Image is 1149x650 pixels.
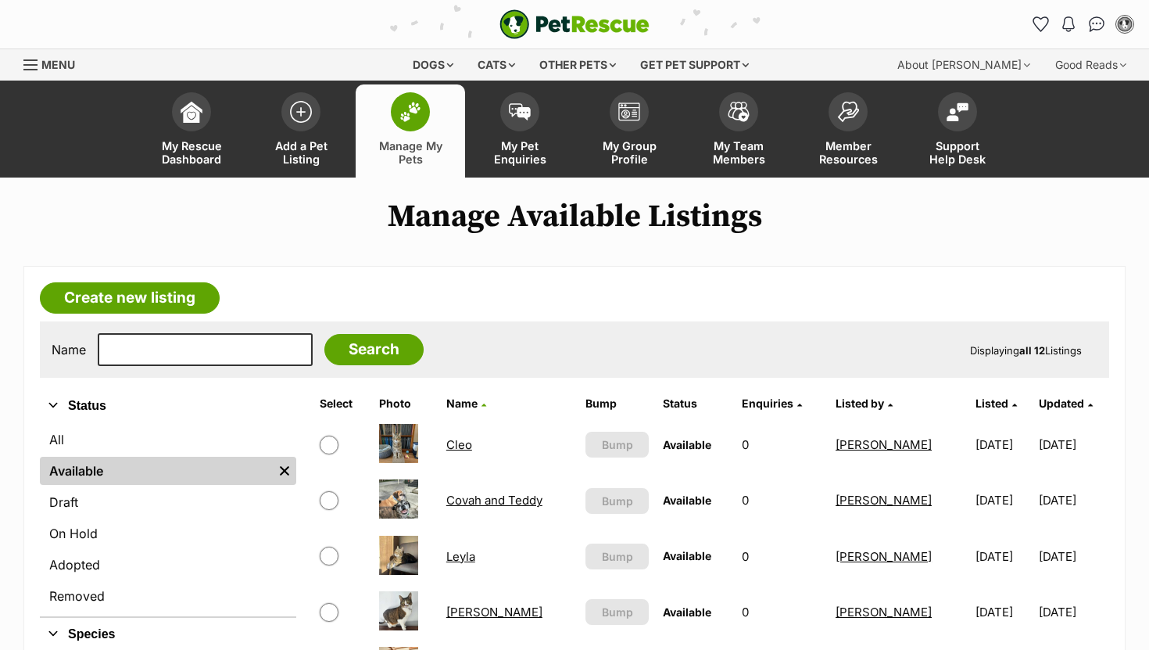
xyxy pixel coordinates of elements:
button: My account [1112,12,1137,37]
a: My Pet Enquiries [465,84,574,178]
div: Good Reads [1044,49,1137,81]
a: Draft [40,488,296,516]
img: chat-41dd97257d64d25036548639549fe6c8038ab92f7586957e7f3b1b290dea8141.svg [1089,16,1105,32]
a: PetRescue [499,9,650,39]
span: Manage My Pets [375,139,446,166]
div: Other pets [528,49,627,81]
a: My Team Members [684,84,793,178]
a: Remove filter [273,457,296,485]
a: Manage My Pets [356,84,465,178]
img: dashboard-icon-eb2f2d2d3e046f16d808141f083e7271f6b2e854fb5c12c21221c1fb7104beca.svg [181,101,202,123]
th: Status [657,391,734,416]
img: notifications-46538b983faf8c2785f20acdc204bb7945ddae34d4c08c2a6579f10ce5e182be.svg [1062,16,1075,32]
span: Available [663,549,711,562]
span: Listed [975,397,1008,410]
td: [DATE] [1039,418,1108,472]
span: My Group Profile [594,139,664,166]
a: Removed [40,582,296,610]
strong: all 12 [1019,344,1045,357]
a: Add a Pet Listing [246,84,356,178]
td: 0 [736,530,828,584]
th: Select [313,391,371,416]
a: [PERSON_NAME] [836,493,932,508]
div: Status [40,422,296,616]
span: Bump [602,493,633,509]
img: group-profile-icon-3fa3cf56718a62981997c0bc7e787c4b2cf8bcc04b72c1350f741eb67cf2f40e.svg [618,102,640,121]
a: [PERSON_NAME] [446,605,542,619]
a: [PERSON_NAME] [836,605,932,619]
img: team-members-icon-5396bd8760b3fe7c0b43da4ab00e1e3bb1a5d9ba89233759b79545d2d3fc5d0d.svg [728,102,750,122]
td: [DATE] [969,585,1038,639]
img: logo-e224e6f780fb5917bec1dbf3a21bbac754714ae5b6737aabdf751b685950b380.svg [499,9,650,39]
span: My Team Members [703,139,774,166]
button: Bump [585,432,649,458]
button: Status [40,396,296,416]
a: Enquiries [742,397,802,410]
ul: Account quick links [1028,12,1137,37]
img: member-resources-icon-8e73f808a243e03378d46382f2149f9095a855e16c252ad45f914b54edf8863c.svg [837,101,859,122]
a: My Group Profile [574,84,684,178]
span: Member Resources [813,139,883,166]
span: Bump [602,548,633,565]
span: Menu [41,58,75,71]
th: Bump [579,391,655,416]
a: Available [40,457,273,485]
a: Listed by [836,397,893,410]
span: Available [663,605,711,619]
img: manage-my-pets-icon-02211641906a0b7f246fdf0571729dbe1e7629f14944591b6c1af311fb30b64b.svg [399,102,421,122]
td: 0 [736,418,828,472]
a: Adopted [40,551,296,579]
td: [DATE] [1039,473,1108,527]
span: Displaying Listings [970,344,1082,357]
a: Menu [23,49,86,77]
td: [DATE] [969,473,1038,527]
td: [DATE] [969,530,1038,584]
td: [DATE] [1039,585,1108,639]
a: Updated [1039,397,1093,410]
img: add-pet-listing-icon-0afa8454b4691262ce3f59096e99ab1cd57d4a30225e0717b998d2c9b9846f56.svg [290,101,312,123]
td: [DATE] [969,418,1038,472]
div: Cats [467,49,526,81]
button: Bump [585,544,649,569]
span: Add a Pet Listing [266,139,336,166]
div: Get pet support [629,49,760,81]
span: Bump [602,604,633,620]
input: Search [324,334,424,365]
div: Dogs [402,49,464,81]
span: My Rescue Dashboard [156,139,227,166]
a: Covah and Teddy [446,493,542,508]
td: 0 [736,585,828,639]
a: Cleo [446,437,472,452]
img: help-desk-icon-fdf02630f3aa405de69fd3d07c3f3aa587a6932b1a1747fa1d2bba05be0121f9.svg [947,102,968,121]
a: Listed [975,397,1017,410]
label: Name [52,343,86,357]
a: All [40,426,296,454]
a: Name [446,397,486,410]
td: 0 [736,473,828,527]
span: Available [663,438,711,451]
a: Member Resources [793,84,903,178]
span: My Pet Enquiries [485,139,555,166]
a: Support Help Desk [903,84,1012,178]
th: Photo [373,391,438,416]
span: Available [663,494,711,507]
span: Bump [602,436,633,453]
a: On Hold [40,519,296,548]
img: pet-enquiries-icon-7e3ad2cf08bfb03b45e93fb7055b45f3efa6380592205ae92323e6603595dc1f.svg [509,103,531,120]
td: [DATE] [1039,530,1108,584]
span: Name [446,397,478,410]
button: Bump [585,488,649,514]
span: Updated [1039,397,1084,410]
button: Notifications [1056,12,1081,37]
a: My Rescue Dashboard [137,84,246,178]
a: Favourites [1028,12,1053,37]
div: About [PERSON_NAME] [886,49,1041,81]
a: Leyla [446,549,475,564]
span: translation missing: en.admin.listings.index.attributes.enquiries [742,397,793,410]
a: Create new listing [40,282,220,314]
button: Species [40,624,296,645]
span: Listed by [836,397,884,410]
img: Aimee Paltridge profile pic [1117,16,1133,32]
a: Conversations [1084,12,1109,37]
a: [PERSON_NAME] [836,437,932,452]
